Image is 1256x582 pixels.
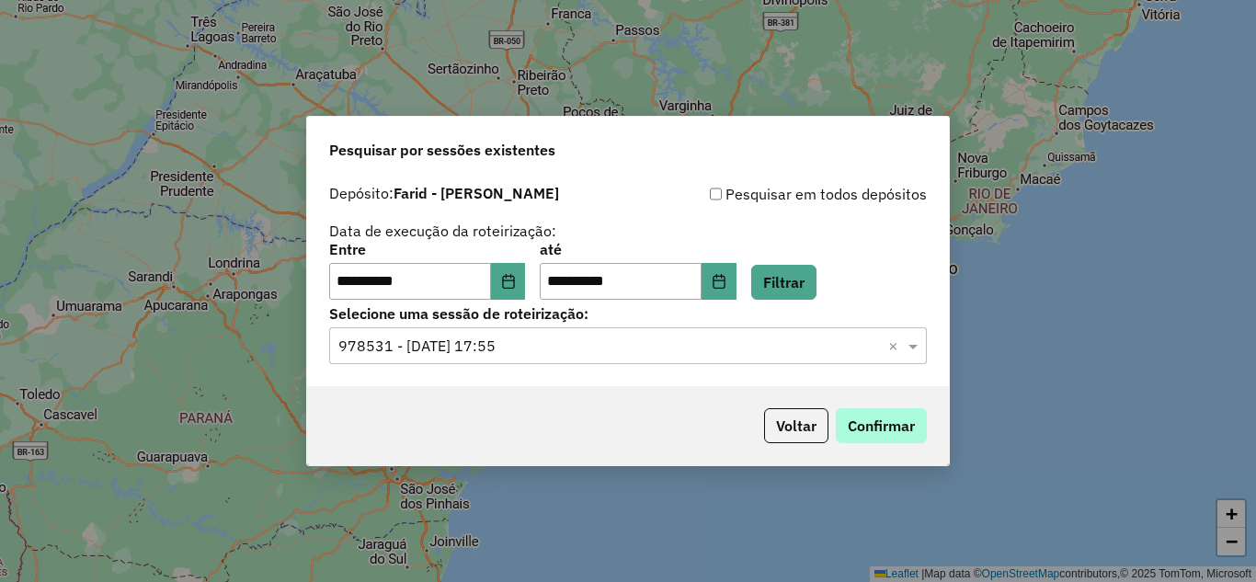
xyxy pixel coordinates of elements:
[329,302,927,325] label: Selecione uma sessão de roteirização:
[540,238,736,260] label: até
[329,182,559,204] label: Depósito:
[628,183,927,205] div: Pesquisar em todos depósitos
[329,139,555,161] span: Pesquisar por sessões existentes
[394,184,559,202] strong: Farid - [PERSON_NAME]
[702,263,736,300] button: Choose Date
[751,265,816,300] button: Filtrar
[836,408,927,443] button: Confirmar
[491,263,526,300] button: Choose Date
[329,220,556,242] label: Data de execução da roteirização:
[764,408,828,443] button: Voltar
[888,335,904,357] span: Clear all
[329,238,525,260] label: Entre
